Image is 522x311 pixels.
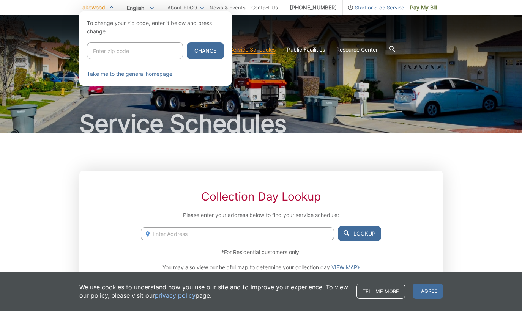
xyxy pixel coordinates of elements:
[87,42,183,59] input: Enter zip code
[210,3,246,12] a: News & Events
[79,283,349,300] p: We use cookies to understand how you use our site and to improve your experience. To view our pol...
[413,284,443,299] span: I agree
[87,19,224,36] p: To change your zip code, enter it below and press change.
[121,2,159,14] span: English
[187,42,224,59] button: Change
[251,3,278,12] a: Contact Us
[87,70,172,78] a: Take me to the general homepage
[79,4,105,11] span: Lakewood
[410,3,437,12] span: Pay My Bill
[167,3,204,12] a: About EDCO
[356,284,405,299] a: Tell me more
[155,291,196,300] a: privacy policy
